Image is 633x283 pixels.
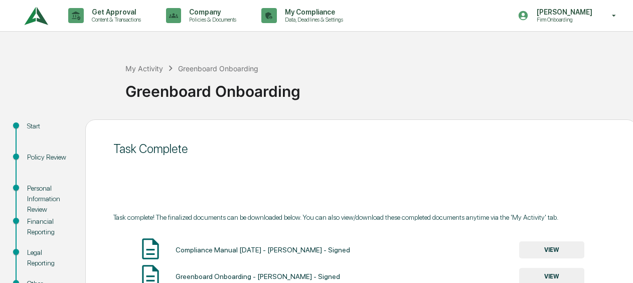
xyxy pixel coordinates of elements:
div: Greenboard Onboarding [125,74,628,100]
div: Compliance Manual [DATE] - [PERSON_NAME] - Signed [176,246,350,254]
p: [PERSON_NAME] [529,8,597,16]
div: Start [27,121,69,131]
div: Greenboard Onboarding - [PERSON_NAME] - Signed [176,272,340,280]
p: Company [181,8,241,16]
p: Firm Onboarding [529,16,597,23]
div: Personal Information Review [27,183,69,215]
div: Policy Review [27,152,69,163]
p: My Compliance [277,8,348,16]
img: Document Icon [138,236,163,261]
img: logo [24,2,48,30]
p: Policies & Documents [181,16,241,23]
button: VIEW [519,241,584,258]
div: Task Complete [113,141,609,156]
div: My Activity [125,64,163,73]
p: Content & Transactions [84,16,146,23]
div: Task complete! The finalized documents can be downloaded below. You can also view/download these ... [113,213,609,221]
p: Data, Deadlines & Settings [277,16,348,23]
div: Financial Reporting [27,216,69,237]
p: Get Approval [84,8,146,16]
div: Legal Reporting [27,247,69,268]
div: Greenboard Onboarding [178,64,258,73]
